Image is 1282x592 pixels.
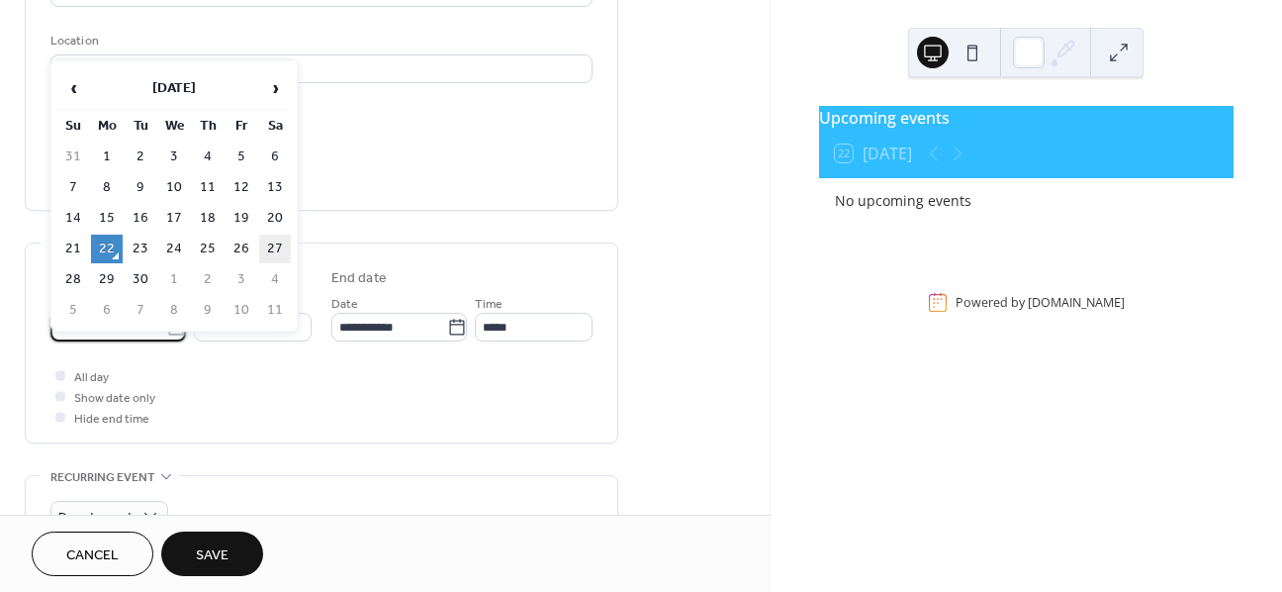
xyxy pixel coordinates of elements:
th: [DATE] [91,67,257,110]
th: Su [57,112,89,141]
td: 5 [226,143,257,171]
td: 21 [57,235,89,263]
span: Do not repeat [58,506,133,529]
td: 4 [259,265,291,294]
td: 7 [57,173,89,202]
td: 10 [158,173,190,202]
th: Sa [259,112,291,141]
th: Th [192,112,224,141]
td: 8 [158,296,190,325]
td: 3 [226,265,257,294]
span: All day [74,367,109,388]
span: Recurring event [50,467,155,488]
span: Time [475,294,503,315]
span: Date [331,294,358,315]
span: Cancel [66,545,119,566]
td: 16 [125,204,156,233]
a: [DOMAIN_NAME] [1028,294,1125,311]
td: 9 [125,173,156,202]
td: 29 [91,265,123,294]
td: 20 [259,204,291,233]
td: 13 [259,173,291,202]
td: 6 [91,296,123,325]
td: 3 [158,143,190,171]
div: Location [50,31,589,51]
td: 17 [158,204,190,233]
td: 6 [259,143,291,171]
td: 24 [158,235,190,263]
td: 14 [57,204,89,233]
span: Save [196,545,229,566]
div: End date [331,268,387,289]
td: 31 [57,143,89,171]
td: 27 [259,235,291,263]
th: Tu [125,112,156,141]
div: Upcoming events [819,106,1234,130]
td: 25 [192,235,224,263]
td: 26 [226,235,257,263]
td: 1 [91,143,123,171]
span: Show date only [74,388,155,409]
td: 8 [91,173,123,202]
th: Mo [91,112,123,141]
span: › [260,68,290,108]
td: 2 [192,265,224,294]
td: 22 [91,235,123,263]
td: 15 [91,204,123,233]
td: 2 [125,143,156,171]
td: 1 [158,265,190,294]
div: Powered by [956,294,1125,311]
button: Save [161,532,263,576]
th: We [158,112,190,141]
button: Cancel [32,532,153,576]
td: 11 [192,173,224,202]
div: No upcoming events [835,190,1218,211]
span: ‹ [58,68,88,108]
th: Fr [226,112,257,141]
td: 19 [226,204,257,233]
td: 4 [192,143,224,171]
td: 9 [192,296,224,325]
td: 7 [125,296,156,325]
td: 18 [192,204,224,233]
span: Hide end time [74,409,149,430]
td: 11 [259,296,291,325]
td: 10 [226,296,257,325]
td: 12 [226,173,257,202]
td: 5 [57,296,89,325]
td: 30 [125,265,156,294]
td: 23 [125,235,156,263]
td: 28 [57,265,89,294]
